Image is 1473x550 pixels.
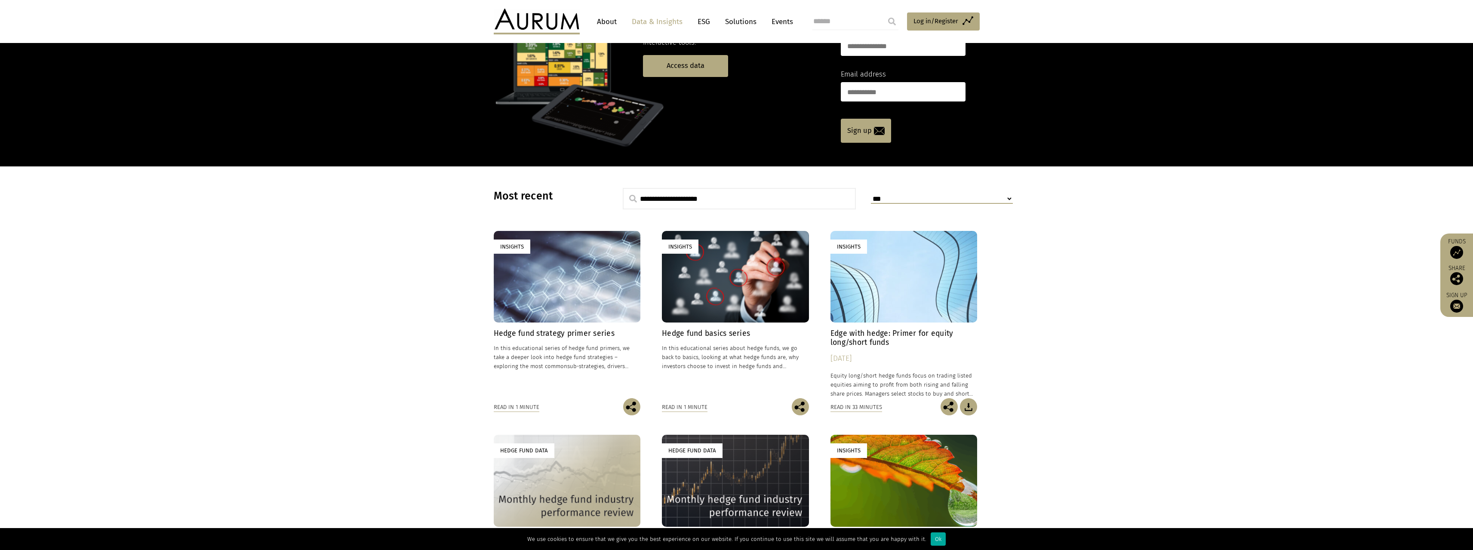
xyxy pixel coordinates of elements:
[721,14,761,30] a: Solutions
[593,14,621,30] a: About
[913,16,958,26] span: Log in/Register
[643,55,728,77] a: Access data
[1445,238,1469,259] a: Funds
[494,403,539,412] div: Read in 1 minute
[931,532,946,546] div: Ok
[494,9,580,34] img: Aurum
[1450,246,1463,259] img: Access Funds
[494,329,641,338] h4: Hedge fund strategy primer series
[830,403,882,412] div: Read in 33 minutes
[1450,300,1463,313] img: Sign up to our newsletter
[841,69,886,80] label: Email address
[494,240,530,254] div: Insights
[941,398,958,415] img: Share this post
[883,13,901,30] input: Submit
[1445,265,1469,285] div: Share
[830,371,978,398] p: Equity long/short hedge funds focus on trading listed equities aiming to profit from both rising ...
[693,14,714,30] a: ESG
[629,195,637,203] img: search.svg
[567,363,604,369] span: sub-strategies
[830,329,978,347] h4: Edge with hedge: Primer for equity long/short funds
[623,398,640,415] img: Share this post
[830,240,867,254] div: Insights
[494,231,641,398] a: Insights Hedge fund strategy primer series In this educational series of hedge fund primers, we t...
[767,14,793,30] a: Events
[960,398,977,415] img: Download Article
[662,403,707,412] div: Read in 1 minute
[874,127,885,135] img: email-icon
[662,240,698,254] div: Insights
[1450,272,1463,285] img: Share this post
[662,329,809,338] h4: Hedge fund basics series
[830,443,867,458] div: Insights
[494,190,601,203] h3: Most recent
[494,344,641,371] p: In this educational series of hedge fund primers, we take a deeper look into hedge fund strategie...
[830,231,978,398] a: Insights Edge with hedge: Primer for equity long/short funds [DATE] Equity long/short hedge funds...
[1445,292,1469,313] a: Sign up
[907,12,980,31] a: Log in/Register
[792,398,809,415] img: Share this post
[627,14,687,30] a: Data & Insights
[494,443,554,458] div: Hedge Fund Data
[662,344,809,371] p: In this educational series about hedge funds, we go back to basics, looking at what hedge funds a...
[662,231,809,398] a: Insights Hedge fund basics series In this educational series about hedge funds, we go back to bas...
[841,119,891,143] a: Sign up
[662,443,723,458] div: Hedge Fund Data
[830,353,978,365] div: [DATE]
